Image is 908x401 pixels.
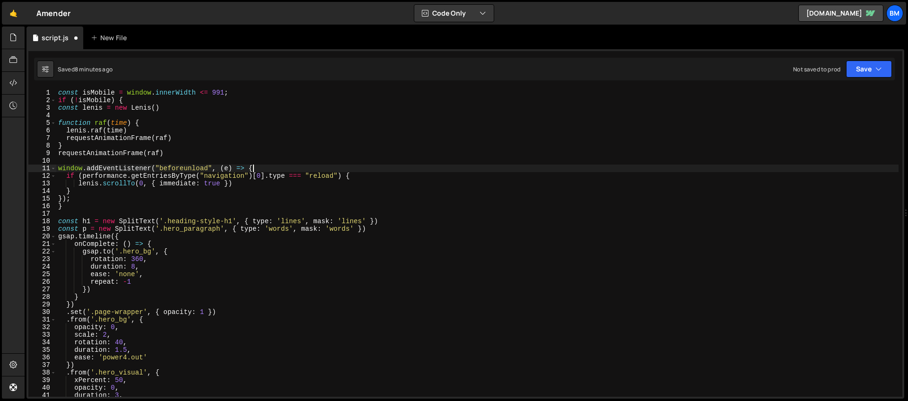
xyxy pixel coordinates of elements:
[42,33,69,43] div: script.js
[28,225,56,233] div: 19
[28,361,56,369] div: 37
[28,286,56,293] div: 27
[28,172,56,180] div: 12
[28,323,56,331] div: 32
[28,369,56,376] div: 38
[28,210,56,218] div: 17
[36,8,70,19] div: Amender
[28,89,56,96] div: 1
[846,61,892,78] button: Save
[28,263,56,270] div: 24
[793,65,840,73] div: Not saved to prod
[91,33,131,43] div: New File
[58,65,113,73] div: Saved
[414,5,494,22] button: Code Only
[28,392,56,399] div: 41
[28,157,56,165] div: 10
[28,376,56,384] div: 39
[886,5,903,22] a: bm
[28,187,56,195] div: 14
[28,202,56,210] div: 16
[28,308,56,316] div: 30
[28,248,56,255] div: 22
[28,218,56,225] div: 18
[28,195,56,202] div: 15
[28,293,56,301] div: 28
[28,134,56,142] div: 7
[28,346,56,354] div: 35
[28,301,56,308] div: 29
[28,339,56,346] div: 34
[28,119,56,127] div: 5
[28,316,56,323] div: 31
[28,384,56,392] div: 40
[28,331,56,339] div: 33
[28,149,56,157] div: 9
[28,112,56,119] div: 4
[28,96,56,104] div: 2
[28,104,56,112] div: 3
[28,233,56,240] div: 20
[28,240,56,248] div: 21
[28,278,56,286] div: 26
[28,142,56,149] div: 8
[28,180,56,187] div: 13
[28,270,56,278] div: 25
[28,127,56,134] div: 6
[28,165,56,172] div: 11
[28,255,56,263] div: 23
[798,5,883,22] a: [DOMAIN_NAME]
[2,2,25,25] a: 🤙
[28,354,56,361] div: 36
[75,65,113,73] div: 8 minutes ago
